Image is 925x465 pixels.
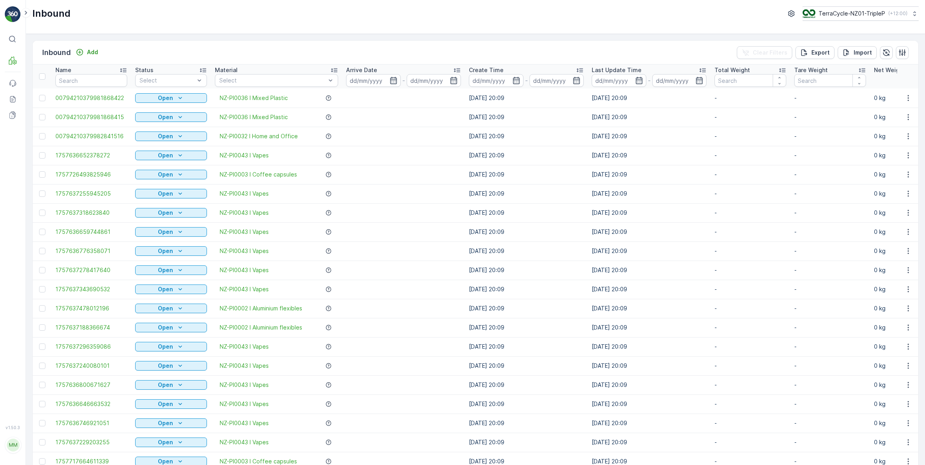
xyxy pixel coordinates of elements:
button: Open [135,208,207,218]
a: NZ-PI0043 I Vapes [220,151,269,159]
p: - [794,324,866,332]
p: Name [55,66,71,74]
button: Export [795,46,834,59]
p: - [794,132,866,140]
p: Open [158,171,173,179]
a: NZ-PI0002 I Aluminium flexibles [220,324,302,332]
td: [DATE] 20:09 [588,241,710,261]
div: Toggle Row Selected [39,324,45,331]
p: - [794,285,866,293]
p: - [714,304,786,312]
td: [DATE] 20:09 [465,375,588,394]
span: 1757637188366674 [55,324,127,332]
td: [DATE] 20:09 [588,394,710,414]
p: Open [158,400,173,408]
p: Add [87,48,98,56]
div: Toggle Row Selected [39,248,45,254]
td: [DATE] 20:09 [588,222,710,241]
p: - [714,285,786,293]
p: - [794,400,866,408]
img: TC_7kpGtVS.png [803,9,815,18]
div: Toggle Row Selected [39,133,45,139]
a: 1757636776358071 [55,247,127,255]
p: - [714,343,786,351]
p: - [714,381,786,389]
td: [DATE] 20:09 [588,146,710,165]
a: 1757637278417640 [55,266,127,274]
a: NZ-PI0043 I Vapes [220,362,269,370]
p: Open [158,266,173,274]
p: - [714,171,786,179]
td: [DATE] 20:09 [588,356,710,375]
td: [DATE] 20:09 [588,299,710,318]
div: Toggle Row Selected [39,229,45,235]
p: Inbound [32,7,71,20]
span: v 1.50.3 [5,425,21,430]
p: - [794,381,866,389]
a: NZ-PI0043 I Vapes [220,400,269,408]
button: Open [135,438,207,447]
td: [DATE] 20:09 [465,299,588,318]
button: Open [135,418,207,428]
p: - [794,362,866,370]
p: Open [158,151,173,159]
span: 00794210379981868422 [55,94,127,102]
div: Toggle Row Selected [39,114,45,120]
p: - [714,228,786,236]
button: Open [135,93,207,103]
div: Toggle Row Selected [39,420,45,426]
button: Import [838,46,877,59]
td: [DATE] 20:09 [465,127,588,146]
p: - [794,113,866,121]
input: dd/mm/yyyy [407,74,461,87]
a: NZ-PI0043 I Vapes [220,209,269,217]
span: 1757637296359086 [55,343,127,351]
input: Search [714,74,786,87]
span: 1757636659744861 [55,228,127,236]
a: NZ-PI0002 I Aluminium flexibles [220,304,302,312]
p: Select [219,77,326,84]
td: [DATE] 20:09 [588,88,710,108]
button: Open [135,170,207,179]
p: - [714,324,786,332]
p: Open [158,438,173,446]
a: NZ-PI0036 I Mixed Plastic [220,94,288,102]
span: NZ-PI0036 I Mixed Plastic [220,113,288,121]
span: 1757637255945205 [55,190,127,198]
div: Toggle Row Selected [39,190,45,197]
p: Export [811,49,830,57]
p: - [714,362,786,370]
p: - [648,76,651,85]
button: Open [135,246,207,256]
td: [DATE] 20:09 [465,337,588,356]
span: 1757636746921051 [55,419,127,427]
p: Open [158,419,173,427]
div: Toggle Row Selected [39,458,45,465]
a: NZ-PI0043 I Vapes [220,247,269,255]
div: Toggle Row Selected [39,152,45,159]
div: Toggle Row Selected [39,401,45,407]
a: NZ-PI0043 I Vapes [220,438,269,446]
p: Open [158,209,173,217]
p: - [714,209,786,217]
p: Open [158,324,173,332]
p: - [714,400,786,408]
p: Open [158,362,173,370]
td: [DATE] 20:09 [465,261,588,280]
p: Select [140,77,195,84]
a: 1757636646663532 [55,400,127,408]
span: NZ-PI0032 I Home and Office [220,132,298,140]
td: [DATE] 20:09 [588,375,710,394]
input: Search [794,74,866,87]
a: NZ-PI0043 I Vapes [220,381,269,389]
td: [DATE] 20:09 [465,318,588,337]
a: NZ-PI0043 I Vapes [220,190,269,198]
span: 1757637229203255 [55,438,127,446]
p: - [714,94,786,102]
